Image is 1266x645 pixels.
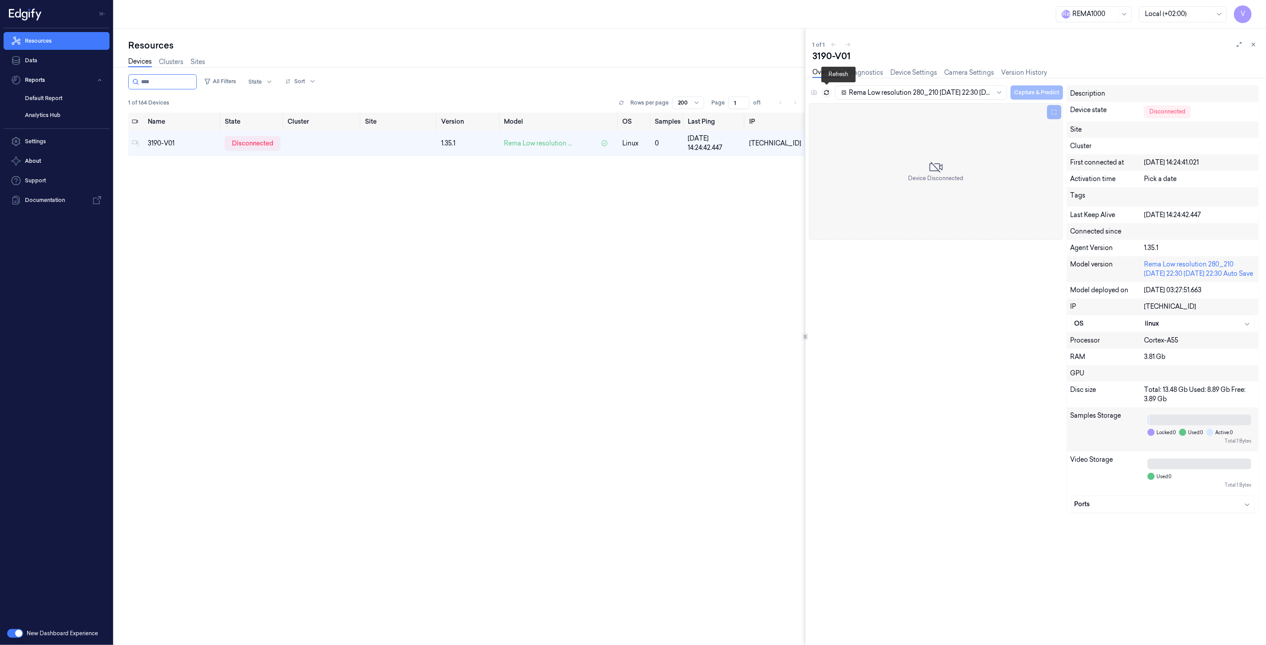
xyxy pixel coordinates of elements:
[4,71,110,89] button: Reports
[1144,385,1255,404] div: Total: 13.48 Gb Used: 8.89 Gb Free: 3.89 Gb
[1156,473,1171,480] span: Used: 0
[1001,68,1047,77] a: Version History
[1071,227,1255,236] div: Connected since
[1234,5,1252,23] button: V
[711,99,725,107] span: Page
[812,41,825,48] span: 1 of 1
[685,113,746,130] th: Last Ping
[753,99,767,107] span: of 1
[1071,496,1254,512] button: Ports
[1071,243,1144,253] div: Agent Version
[1071,260,1144,278] div: Model version
[200,74,239,89] button: All Filters
[1144,210,1255,220] div: [DATE] 14:24:42.447
[4,133,110,150] a: Settings
[1062,10,1071,19] span: R e
[1071,315,1254,332] button: OSlinux
[504,139,572,148] span: Rema Low resolution ...
[1071,174,1144,184] div: Activation time
[1071,125,1255,134] div: Site
[1075,319,1145,328] div: OS
[1071,105,1144,118] div: Device state
[1071,352,1144,362] div: RAM
[1148,482,1251,488] div: Total: 1 Bytes
[1071,141,1255,151] div: Cluster
[361,113,438,130] th: Site
[812,68,840,78] a: Overview
[95,7,110,21] button: Toggle Navigation
[1144,302,1255,311] div: [TECHNICAL_ID]
[1071,336,1144,345] div: Processor
[1071,411,1144,448] div: Samples Storage
[1144,158,1255,167] div: [DATE] 14:24:41.021
[1071,369,1255,378] div: GPU
[812,50,1259,62] div: 3190-V01
[630,99,669,107] p: Rows per page
[148,139,218,148] div: 3190-V01
[1071,89,1144,98] div: Description
[1144,105,1191,118] div: Disconnected
[908,174,963,182] span: Device Disconnected
[4,191,110,209] a: Documentation
[1144,243,1255,253] div: 1.35.1
[890,68,937,77] a: Device Settings
[128,39,805,52] div: Resources
[1156,429,1176,436] span: Locked: 0
[4,32,110,50] a: Resources
[191,57,205,67] a: Sites
[1144,286,1255,295] div: [DATE] 03:27:51.663
[746,113,805,130] th: IP
[4,152,110,170] button: About
[128,57,152,67] a: Devices
[944,68,994,77] a: Camera Settings
[1071,210,1144,220] div: Last Keep Alive
[655,139,681,148] div: 0
[4,52,110,69] a: Data
[221,113,284,130] th: State
[159,57,183,67] a: Clusters
[144,113,221,130] th: Name
[619,113,652,130] th: OS
[225,136,280,150] div: disconnected
[1145,319,1251,328] div: linux
[1071,455,1144,492] div: Video Storage
[1071,385,1144,404] div: Disc size
[1071,302,1144,311] div: IP
[622,139,648,148] p: linux
[1148,438,1251,444] div: Total: 1 Bytes
[652,113,685,130] th: Samples
[441,139,497,148] div: 1.35.1
[775,97,801,109] nav: pagination
[284,113,361,130] th: Cluster
[438,113,501,130] th: Version
[1071,191,1144,203] div: Tags
[1144,175,1177,183] span: Pick a date
[1144,352,1255,362] div: 3.81 Gb
[1188,429,1203,436] span: Used: 0
[1144,336,1255,345] div: Cortex-A55
[18,108,110,123] a: Analytics Hub
[1144,260,1255,278] div: Rema Low resolution 280_210 [DATE] 22:30 [DATE] 22:30 Auto Save
[688,134,743,153] div: [DATE] 14:24:42.447
[4,172,110,189] a: Support
[1075,500,1251,509] div: Ports
[1071,286,1144,295] div: Model deployed on
[847,68,883,77] a: Diagnostics
[501,113,619,130] th: Model
[1071,158,1144,167] div: First connected at
[749,139,801,148] div: [TECHNICAL_ID]
[18,91,110,106] a: Default Report
[128,99,169,107] span: 1 of 164 Devices
[1215,429,1233,436] span: Active: 0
